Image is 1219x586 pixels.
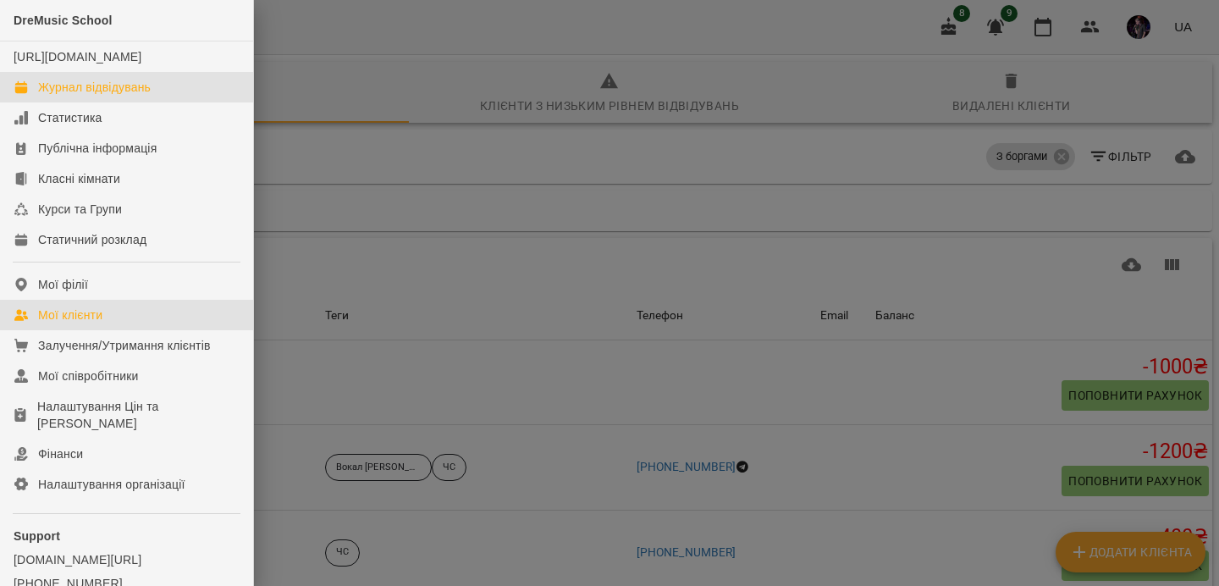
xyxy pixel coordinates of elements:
[38,109,102,126] div: Статистика
[37,398,240,432] div: Налаштування Цін та [PERSON_NAME]
[38,140,157,157] div: Публічна інформація
[38,337,211,354] div: Залучення/Утримання клієнтів
[14,551,240,568] a: [DOMAIN_NAME][URL]
[38,170,120,187] div: Класні кімнати
[38,231,146,248] div: Статичний розклад
[14,14,113,27] span: DreMusic School
[38,445,83,462] div: Фінанси
[38,307,102,323] div: Мої клієнти
[38,368,139,384] div: Мої співробітники
[38,276,88,293] div: Мої філії
[38,79,151,96] div: Журнал відвідувань
[38,476,185,493] div: Налаштування організації
[14,528,240,545] p: Support
[38,201,122,218] div: Курси та Групи
[14,50,141,64] a: [URL][DOMAIN_NAME]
